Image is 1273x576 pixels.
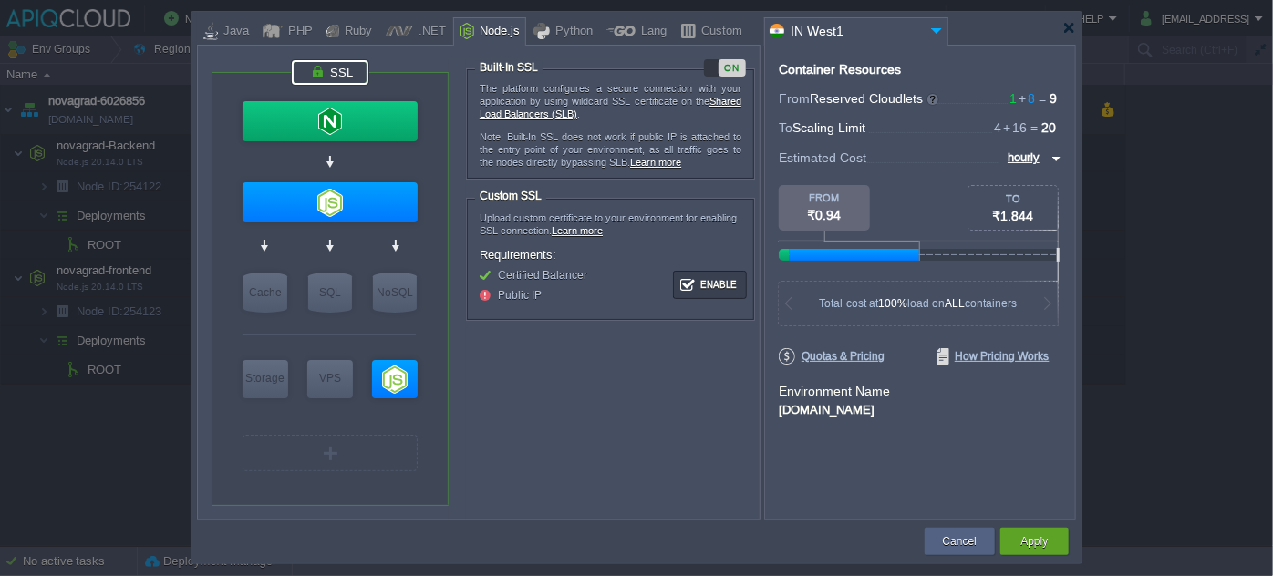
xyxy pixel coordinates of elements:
div: SQL [308,273,352,313]
div: Ruby [339,18,372,46]
span: 8 [1017,91,1035,106]
div: Storage [243,360,288,396]
span: Reserved Cloudlets [810,91,940,106]
span: = [1035,91,1050,106]
p: Note: Built-In SSL does not work if public IP is attached to the entry point of your environment,... [480,130,741,169]
span: 20 [1041,120,1056,135]
div: Load Balancer [243,101,418,141]
span: Quotas & Pricing [779,348,885,365]
div: NoSQL [373,273,417,313]
span: + [1017,91,1028,106]
div: Requirements: [480,248,741,262]
div: Lang [636,18,667,46]
span: From [779,91,810,106]
span: Certified Balancer [498,269,587,282]
div: novagrad-frontend [372,360,418,398]
div: ON [719,59,746,77]
span: ₹1.844 [993,209,1034,223]
label: Environment Name [779,384,890,398]
div: VPS [307,360,353,396]
div: SQL Databases [308,273,352,313]
div: Custom SSL [475,190,546,202]
div: FROM [779,192,870,203]
span: Scaling Limit [792,120,865,135]
p: The platform configures a secure connection with your application by using wildcard SSL certifica... [480,82,741,120]
div: Container Resources [779,63,901,77]
div: Built-In SSL [475,61,543,74]
span: 16 [1001,120,1027,135]
button: Cancel [943,532,977,550]
span: + [1001,120,1012,135]
span: 4 [994,120,1001,135]
span: ₹0.94 [808,208,842,222]
div: Python [550,18,593,46]
span: Estimated Cost [779,148,866,168]
div: Custom [696,18,742,46]
a: Learn more [630,157,681,168]
div: [DOMAIN_NAME] [779,400,1061,417]
button: Apply [1020,532,1048,550]
a: Learn more [552,225,603,236]
div: Elastic VPS [307,360,353,398]
span: Public IP [498,289,542,302]
button: Enable [676,273,744,296]
div: Create New Layer [243,435,418,471]
div: Cache [243,273,287,313]
span: To [779,120,792,135]
div: novagrad-Backend [243,182,418,222]
div: Storage Containers [243,360,288,398]
span: 9 [1050,91,1057,106]
div: Java [218,18,249,46]
span: 1 [1009,91,1017,106]
div: PHP [283,18,313,46]
span: = [1027,120,1041,135]
div: Node.js [474,18,520,46]
div: TO [968,193,1058,204]
span: How Pricing Works [937,348,1050,365]
div: NoSQL Databases [373,273,417,313]
div: .NET [413,18,446,46]
div: Upload custom certificate to your environment for enabling SSL connection. [480,211,741,237]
